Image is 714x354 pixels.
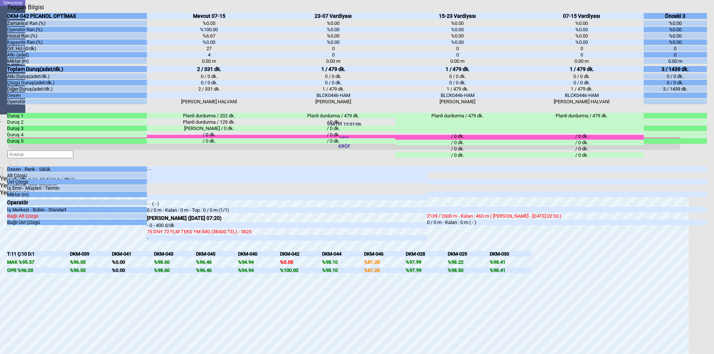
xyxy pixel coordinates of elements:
[147,132,271,137] div: / 0 dk.
[7,27,147,32] div: Operatör Ran.(%)
[644,58,707,64] div: 0.00 m
[364,259,406,265] div: %81.28
[395,133,520,139] div: / 0 dk.
[7,138,147,144] div: Duruş 5
[147,66,271,72] div: 2 / 331 dk.
[448,267,490,273] div: %98.50
[395,140,520,145] div: / 0 dk.
[520,113,644,133] div: Planli durdurma / 479 dk.
[395,46,520,51] div: 0
[520,13,644,19] div: 07-15 Vardiyası
[271,138,395,144] div: / 0 dk.
[7,52,147,58] div: Atkı (adet)
[7,66,147,72] div: Toplam Duruş(adet/dk.)
[147,74,271,79] div: 0 / 0 dk.
[70,259,112,265] div: %96.05
[271,99,395,104] div: [PERSON_NAME]
[395,39,520,45] div: %0.00
[7,92,147,98] div: Desen
[7,113,147,118] div: Duruş 1
[644,80,707,85] div: 0 / 0 dk.
[448,259,490,265] div: %98.22
[238,267,280,273] div: %94.94
[7,192,147,197] div: Miktar (m)
[7,46,147,51] div: Ort. Hız (d/dk)
[395,99,520,104] div: [PERSON_NAME]
[196,251,238,257] div: DKM-045
[271,74,395,79] div: 0 / 0 dk.
[147,80,271,85] div: 0 / 0 dk.
[322,267,364,273] div: %98.10
[147,39,271,45] div: %0.00
[147,119,271,125] div: Planli durdurma / 129 dk.
[644,46,707,51] div: 0
[644,66,707,72] div: 3 / 1439 dk.
[147,229,427,234] div: 75 DNY 72 FLM TEKS YM İMG (38400 TEL) - 3825
[271,126,395,131] div: / 0 dk.
[644,33,707,39] div: %0.00
[7,20,147,26] div: Zamansal Ran.(%)
[644,27,707,32] div: %0.00
[520,39,644,45] div: %0.00
[520,80,644,85] div: 0 / 0 dk.
[395,66,520,72] div: 1 / 479 dk.
[238,259,280,265] div: %94.94
[70,251,112,257] div: DKM-039
[7,80,147,85] div: Çözgü Duruş(adet/dk.)
[147,126,271,131] div: [PERSON_NAME] / 0 dk.
[520,152,644,158] div: / 0 dk.
[7,58,147,64] div: Miktar (m)
[147,58,271,64] div: 0.00 m
[147,166,427,183] div: - -
[520,52,644,58] div: 0
[644,39,707,45] div: %0.00
[406,267,448,273] div: %97.99
[147,52,271,58] div: 4
[7,213,147,219] div: Bağlı Alt Çözgü
[147,138,271,144] div: / 0 dk.
[395,113,520,133] div: Planli durdurma / 479 dk.
[7,199,147,205] div: Operatör
[406,251,448,257] div: DKM-028
[271,92,395,98] div: BLCK0446-HAM
[271,20,395,26] div: %0.00
[395,86,520,92] div: 1 / 479 dk.
[112,259,154,265] div: %0.00
[271,80,395,85] div: 0 / 0 dk.
[7,166,147,172] div: Desen - Renk - Sıklık
[7,39,147,45] div: Kapasite Ran.(%)
[395,146,520,152] div: / 0 dk.
[147,46,271,51] div: 27
[448,251,490,257] div: DKM-029
[271,39,395,45] div: %0.00
[395,52,520,58] div: 0
[271,46,395,51] div: 0
[520,92,644,98] div: BLCK0446-HAM
[395,13,520,19] div: 15-23 Vardiyası
[154,267,196,273] div: %98.60
[7,220,147,225] div: Bağlı Üst Çözgü
[7,99,147,104] div: Operatör
[520,74,644,79] div: 0 / 0 dk.
[196,267,238,273] div: %96.46
[238,251,280,257] div: DKM-040
[7,132,147,137] div: Duruş 4
[271,13,395,19] div: 23-07 Vardiyası
[280,267,322,273] div: %100.00
[644,52,707,58] div: 0
[147,113,271,118] div: Planli durdurma / 202 dk.
[322,259,364,265] div: %98.10
[7,179,147,185] div: Üst Çözgü
[271,119,395,125] div: / 0 dk.
[520,140,644,145] div: / 0 dk.
[395,27,520,32] div: %0.00
[7,126,147,131] div: Duruş 3
[427,213,707,219] div: 2139 / 2600 m - Kalan : 460 m ( [PERSON_NAME] - [DATE] 02:55 )
[490,251,532,257] div: DKM-030
[322,251,364,257] div: DKM-044
[112,267,154,273] div: %0.00
[7,119,147,125] div: Duruş 2
[644,20,707,26] div: %0.00
[395,58,520,64] div: 0.00 m
[395,92,520,98] div: BLCK0446-HAM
